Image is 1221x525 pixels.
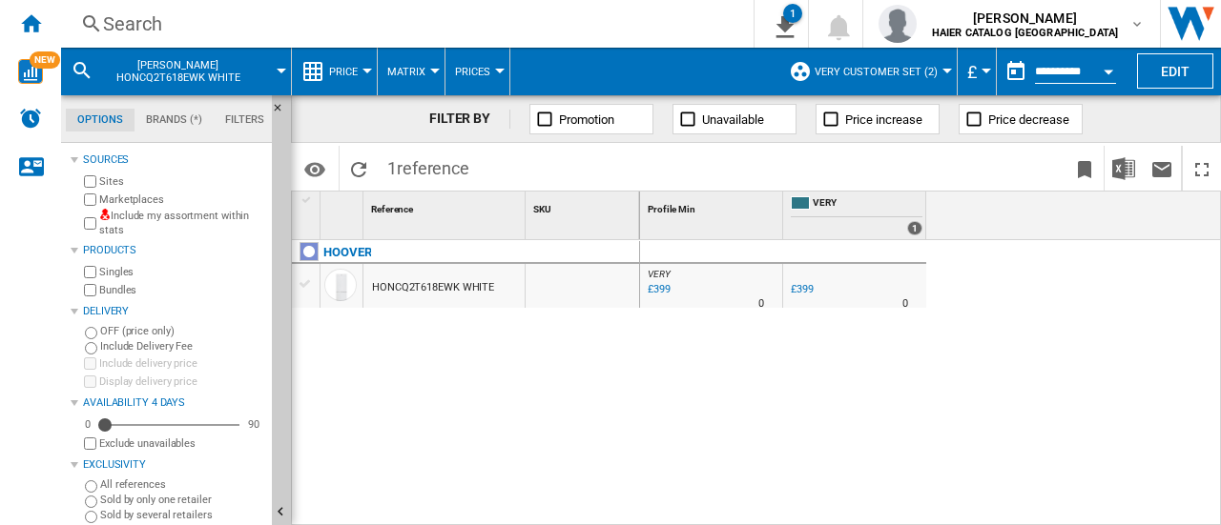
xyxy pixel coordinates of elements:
[815,48,947,95] button: Very customer set (2)
[367,192,525,221] div: Sort None
[789,48,947,95] div: Very customer set (2)
[329,66,358,78] span: Price
[84,375,96,388] input: Display delivery price
[100,508,264,522] label: Sold by several retailers
[71,48,281,95] div: [PERSON_NAME] HONCQ2T618EWK WHITE
[644,192,782,221] div: Profile Min Sort None
[783,4,802,23] div: 1
[1137,53,1213,89] button: Edit
[83,304,264,319] div: Delivery
[371,204,413,214] span: Reference
[758,294,764,313] div: Delivery Time : 0 day
[84,212,96,235] input: Include my assortment within stats
[340,146,378,191] button: Reload
[84,266,96,278] input: Singles
[85,342,97,354] input: Include Delivery Fee
[1066,146,1104,191] button: Bookmark this report
[533,204,551,214] span: SKU
[84,284,96,296] input: Bundles
[648,269,671,279] span: VERY
[103,10,704,37] div: Search
[85,495,97,508] input: Sold by only one retailer
[99,436,264,451] label: Exclude unavailables
[967,48,986,95] button: £
[99,356,264,371] label: Include delivery price
[85,327,97,339] input: OFF (price only)
[387,48,435,95] button: Matrix
[845,112,922,127] span: Price increase
[83,457,264,473] div: Exclusivity
[84,437,96,450] input: Display delivery price
[816,104,940,134] button: Price increase
[99,374,264,389] label: Display delivery price
[997,52,1035,91] button: md-calendar
[85,480,97,493] input: All references
[787,192,926,239] div: VERY 1 offers sold by VERY
[101,59,255,84] span: HOOVER HONCQ2T618EWK WHITE
[18,59,43,84] img: wise-card.svg
[83,395,264,411] div: Availability 4 Days
[529,192,639,221] div: Sort None
[372,266,494,310] div: HONCQ2T618EWK WHITE
[99,192,264,207] label: Marketplaces
[648,204,695,214] span: Profile Min
[329,48,367,95] button: Price
[673,104,797,134] button: Unavailable
[644,192,782,221] div: Sort None
[907,221,922,235] div: 1 offers sold by VERY
[99,209,264,238] label: Include my assortment within stats
[367,192,525,221] div: Reference Sort None
[815,66,938,78] span: Very customer set (2)
[902,294,908,313] div: Delivery Time : 0 day
[100,477,264,492] label: All references
[135,109,214,131] md-tab-item: Brands (*)
[296,151,334,186] button: Options
[324,192,362,221] div: Sort None
[30,51,60,69] span: NEW
[397,158,469,178] span: reference
[99,283,264,297] label: Bundles
[378,146,479,186] span: 1
[1183,146,1221,191] button: Maximize
[455,66,490,78] span: Prices
[791,283,814,295] div: £399
[529,104,653,134] button: Promotion
[1091,51,1126,86] button: Open calendar
[788,280,814,299] div: £399
[959,104,1083,134] button: Price decrease
[84,175,96,188] input: Sites
[99,174,264,189] label: Sites
[85,511,97,523] input: Sold by several retailers
[988,112,1069,127] span: Price decrease
[272,95,295,130] button: Hide
[99,209,111,220] img: mysite-not-bg-18x18.png
[66,109,135,131] md-tab-item: Options
[879,5,917,43] img: profile.jpg
[645,280,671,299] div: Last updated : Thursday, 2 October 2025 12:17
[100,324,264,338] label: OFF (price only)
[387,66,425,78] span: Matrix
[958,48,997,95] md-menu: Currency
[529,192,639,221] div: SKU Sort None
[84,357,96,370] input: Include delivery price
[1105,146,1143,191] button: Download in Excel
[1112,157,1135,180] img: excel-24x24.png
[429,110,510,129] div: FILTER BY
[99,265,264,279] label: Singles
[559,112,614,127] span: Promotion
[932,27,1118,39] b: HAIER CATALOG [GEOGRAPHIC_DATA]
[455,48,500,95] button: Prices
[813,196,922,212] span: VERY
[80,417,95,432] div: 0
[100,493,264,507] label: Sold by only one retailer
[101,48,274,95] button: [PERSON_NAME] HONCQ2T618EWK WHITE
[214,109,276,131] md-tab-item: Filters
[19,107,42,130] img: alerts-logo.svg
[100,339,264,353] label: Include Delivery Fee
[83,152,264,168] div: Sources
[967,62,977,82] span: £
